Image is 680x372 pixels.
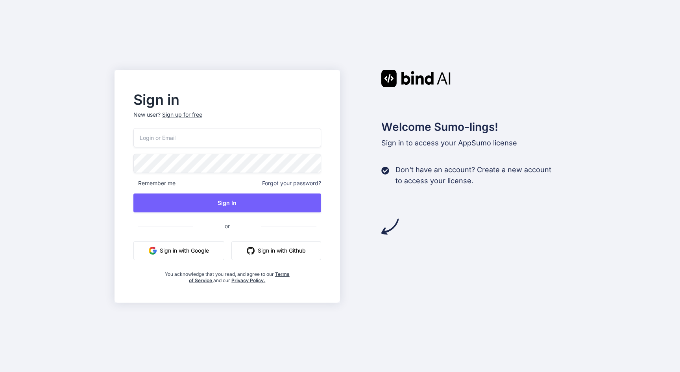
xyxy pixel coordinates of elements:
a: Privacy Policy. [231,277,265,283]
button: Sign in with Github [231,241,321,260]
img: google [149,247,157,255]
span: Remember me [133,179,176,187]
button: Sign In [133,193,322,212]
p: Don't have an account? Create a new account to access your license. [395,164,551,186]
div: You acknowledge that you read, and agree to our and our [164,266,290,284]
p: New user? [133,111,322,128]
span: or [193,216,261,236]
h2: Sign in [133,93,322,106]
span: Forgot your password? [262,179,321,187]
img: Bind AI logo [381,70,451,87]
img: github [247,247,255,255]
button: Sign in with Google [133,241,224,260]
div: Sign up for free [162,111,202,119]
h2: Welcome Sumo-lings! [381,119,566,135]
input: Login or Email [133,128,322,147]
p: Sign in to access your AppSumo license [381,138,566,149]
a: Terms of Service [189,271,290,283]
img: arrow [381,218,399,235]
